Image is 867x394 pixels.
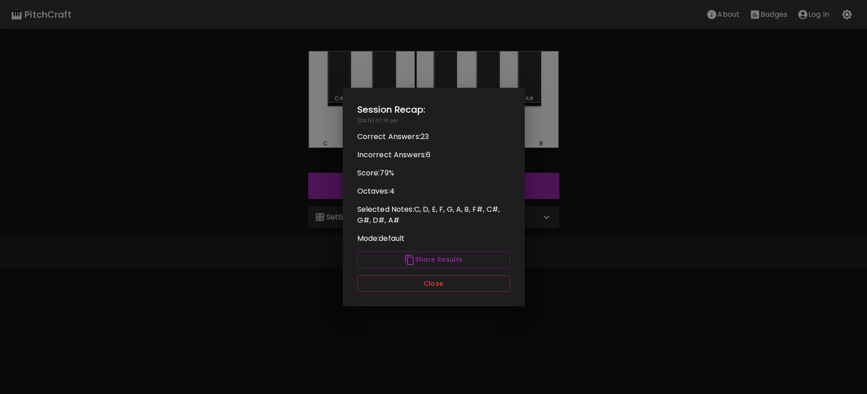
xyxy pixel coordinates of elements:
p: Octaves: 4 [357,186,510,197]
p: [DATE] 07:16 pm [357,117,510,125]
p: Selected Notes: C, D, E, F, G, A, B, F#, C#, G#, D#, A# [357,204,510,226]
p: Mode: default [357,233,510,244]
p: Incorrect Answers: 6 [357,150,510,160]
button: Close [357,275,510,292]
button: Share Results [357,251,510,268]
h2: Session Recap: [357,102,510,117]
p: Score: 79 % [357,168,510,179]
p: Correct Answers: 23 [357,131,510,142]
